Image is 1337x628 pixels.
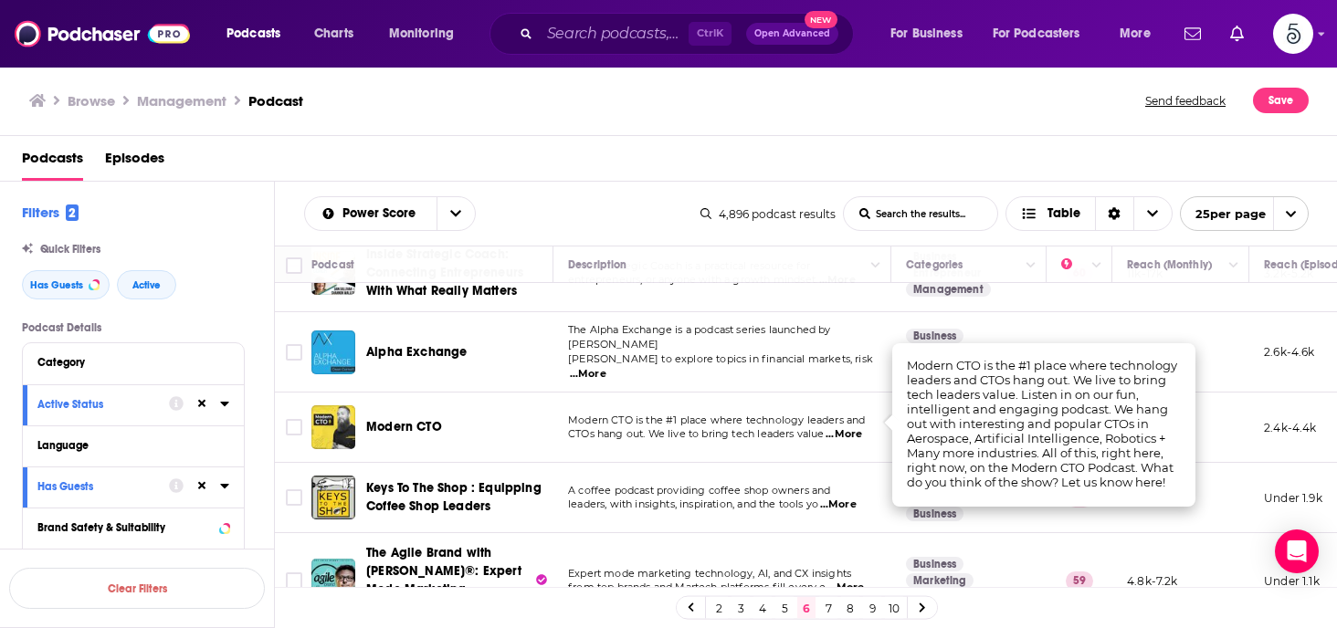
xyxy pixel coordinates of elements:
a: Alpha Exchange [366,343,467,361]
p: 2.6k-4.6k [1264,344,1315,360]
a: Show notifications dropdown [1223,18,1251,49]
span: from top brands and Martech platforms fill every e [568,581,826,593]
span: Podcasts [226,21,280,47]
span: 25 per page [1181,200,1266,228]
button: open menu [305,207,437,220]
span: leaders, with insights, inspiration, and the tools yo [568,497,818,510]
span: Ctrl K [689,22,732,46]
button: Has Guests [22,270,110,299]
span: CTOs hang out. We live to bring tech leaders value [568,427,825,440]
button: Column Actions [1020,255,1042,277]
a: Charts [302,19,364,48]
span: ...More [827,581,864,595]
span: The Alpha Exchange is a podcast series launched by [PERSON_NAME] [568,323,831,351]
span: Toggle select row [286,489,302,506]
span: 2 [66,204,79,221]
p: Podcast Details [22,321,245,334]
span: Logged in as Spiral5-G2 [1273,14,1313,54]
span: Keys To The Shop : Equipping Coffee Shop Leaders [366,480,542,514]
span: Modern CTO [366,419,442,434]
div: Category [37,356,217,369]
h2: Filters [22,204,79,221]
img: Podchaser - Follow, Share and Rate Podcasts [15,16,190,51]
button: Active [117,270,176,299]
span: Toggle select row [286,572,302,589]
span: Active [132,280,161,290]
span: Expert mode marketing technology, AI, and CX insights [568,567,851,580]
button: Category [37,351,229,373]
button: open menu [878,19,985,48]
button: Column Actions [865,255,887,277]
span: The Agile Brand with [PERSON_NAME]®: Expert Mode Marketing Technology, AI, & CX [366,545,521,615]
button: Open AdvancedNew [746,23,838,45]
p: 59 [1066,571,1093,590]
button: Has Guests [37,475,169,497]
img: Modern CTO [311,405,355,449]
span: Modern CTO is the #1 place where technology leaders and [568,413,865,426]
span: Toggle select row [286,344,302,361]
h3: Podcast [248,92,303,110]
div: Reach (Monthly) [1127,254,1212,276]
div: 4,896 podcast results [700,207,836,221]
span: For Podcasters [993,21,1080,47]
span: ...More [820,497,857,512]
a: 7 [819,597,837,619]
a: Business [906,557,963,571]
a: 2 [710,597,728,619]
a: Modern CTO [366,418,442,436]
a: The Agile Brand with [PERSON_NAME]®: Expert Mode Marketing Technology, AI, & CX [366,544,547,617]
button: Show profile menu [1273,14,1313,54]
a: 8 [841,597,859,619]
button: Column Actions [1223,255,1245,277]
div: Search podcasts, credits, & more... [507,13,871,55]
span: ...More [826,427,862,442]
span: Table [1047,207,1080,220]
a: 5 [775,597,794,619]
a: Business [906,329,963,343]
a: Business [906,507,963,521]
img: Keys To The Shop : Equipping Coffee Shop Leaders [311,476,355,519]
a: 6 [797,597,816,619]
div: Categories [906,254,963,276]
button: Column Actions [1086,255,1108,277]
div: Has Guests [37,480,157,493]
a: 4 [753,597,772,619]
button: Save [1253,88,1309,113]
a: Management [906,282,991,297]
button: open menu [437,197,475,230]
h3: Browse [68,92,115,110]
span: Podcasts [22,143,83,181]
span: Has Guests [30,280,83,290]
a: 10 [885,597,903,619]
button: open menu [214,19,304,48]
span: Toggle select row [286,419,302,435]
a: Episodes [105,143,164,181]
input: Search podcasts, credits, & more... [540,19,689,48]
span: [PERSON_NAME] to explore topics in financial markets, risk [568,352,873,365]
a: Keys To The Shop : Equipping Coffee Shop Leaders [366,479,547,516]
img: Alpha Exchange [311,330,355,374]
span: Charts [314,21,353,47]
span: New [805,11,837,28]
a: 3 [732,597,750,619]
p: 2.4k-4.4k [1264,420,1317,435]
button: Brand Safety & Suitability [37,516,229,539]
div: Podcast [311,254,354,276]
p: Under 1.1k [1264,573,1320,589]
button: open menu [376,19,478,48]
a: Show notifications dropdown [1177,18,1208,49]
div: Language [37,439,217,452]
div: Active Status [37,398,157,411]
div: Sort Direction [1095,197,1133,230]
h2: Choose List sort [304,196,476,231]
span: More [1120,21,1151,47]
button: Language [37,434,229,456]
button: open menu [1107,19,1174,48]
img: The Agile Brand with Greg Kihlström®: Expert Mode Marketing Technology, AI, & CX [311,559,355,602]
